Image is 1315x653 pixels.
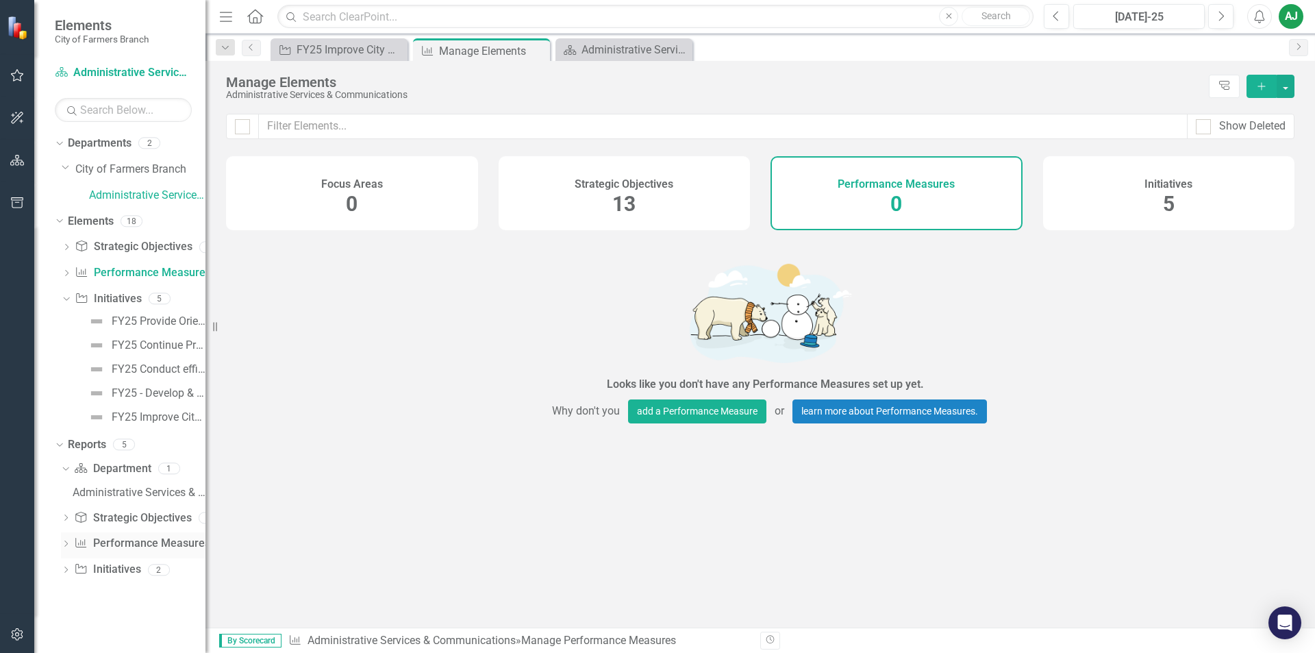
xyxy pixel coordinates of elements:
div: 18 [121,215,142,227]
small: City of Farmers Branch [55,34,149,45]
h4: Performance Measures [838,178,955,190]
a: Elements [68,214,114,230]
div: FY25 Continue Process Improvement for Records Management and Records Destruction [112,339,205,352]
a: FY25 Conduct efficient City Elections [85,358,205,380]
span: Why don't you [544,399,628,423]
span: or [766,399,792,423]
a: FY25 Provide Orientation Training for Appointed Officials [85,310,205,332]
div: 2 [148,564,170,576]
div: Looks like you don't have any Performance Measures set up yet. [607,377,924,393]
img: Getting started [560,251,971,373]
a: Departments [68,136,131,151]
img: ClearPoint Strategy [7,16,31,40]
img: Not Defined [88,337,105,354]
input: Search Below... [55,98,192,122]
div: Manage Elements [226,75,1202,90]
div: 2 [138,138,160,149]
button: add a Performance Measure [628,399,766,423]
a: City of Farmers Branch [75,162,205,177]
button: AJ [1279,4,1303,29]
div: 1 [158,463,180,474]
div: Manage Elements [439,42,547,60]
span: 13 [612,192,636,216]
div: [DATE]-25 [1078,9,1200,25]
a: FY25 - Develop & Present Communications Training Curriculum to instruct staff in employing best p... [85,382,205,404]
span: Search [981,10,1011,21]
div: Administrative Services & Communications Welcome Page [581,41,689,58]
h4: Strategic Objectives [575,178,673,190]
h4: Focus Areas [321,178,383,190]
span: 0 [346,192,358,216]
div: » Manage Performance Measures [288,633,750,649]
a: Performance Measures [75,265,210,281]
a: FY25 Improve City Website Functionality and Accessibility [85,406,205,428]
a: Administrative Services & Communications [89,188,205,204]
a: Administrative Services & Communications Welcome Page [69,482,205,504]
img: Not Defined [88,313,105,330]
span: By Scorecard [219,634,281,648]
div: FY25 - Develop & Present Communications Training Curriculum to instruct staff in employing best p... [112,387,205,399]
a: Strategic Objectives [74,510,191,526]
a: Strategic Objectives [75,239,192,255]
img: Not Defined [88,385,105,402]
a: Department [74,461,151,477]
a: Administrative Services & Communications Welcome Page [559,41,689,58]
div: 5 [149,293,171,305]
a: FY25 Continue Process Improvement for Records Management and Records Destruction [85,334,205,356]
div: 5 [113,439,135,451]
span: 5 [1163,192,1175,216]
div: 13 [199,241,221,253]
span: 0 [890,192,902,216]
a: Administrative Services & Communications [55,65,192,81]
img: Not Defined [88,409,105,426]
div: Administrative Services & Communications [226,90,1202,100]
a: Administrative Services & Communications [308,634,516,647]
h4: Initiatives [1144,178,1192,190]
button: [DATE]-25 [1073,4,1205,29]
a: Initiatives [74,562,140,578]
input: Filter Elements... [258,114,1188,139]
div: 0 [199,512,221,523]
div: FY25 Improve City Website Functionality and Accessibility [112,411,205,423]
a: Initiatives [75,291,141,307]
input: Search ClearPoint... [277,5,1034,29]
a: FY25 Improve City Website Functionality and Accessibility [274,41,404,58]
a: Performance Measures [74,536,210,552]
div: Administrative Services & Communications Welcome Page [73,486,205,499]
div: FY25 Improve City Website Functionality and Accessibility [297,41,404,58]
span: Elements [55,17,149,34]
a: learn more about Performance Measures. [792,399,987,423]
button: Search [962,7,1030,26]
div: FY25 Provide Orientation Training for Appointed Officials [112,315,205,328]
div: Show Deleted [1219,119,1286,134]
img: Not Defined [88,361,105,378]
a: Reports [68,437,106,453]
div: Open Intercom Messenger [1268,606,1301,639]
div: FY25 Conduct efficient City Elections [112,363,205,375]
